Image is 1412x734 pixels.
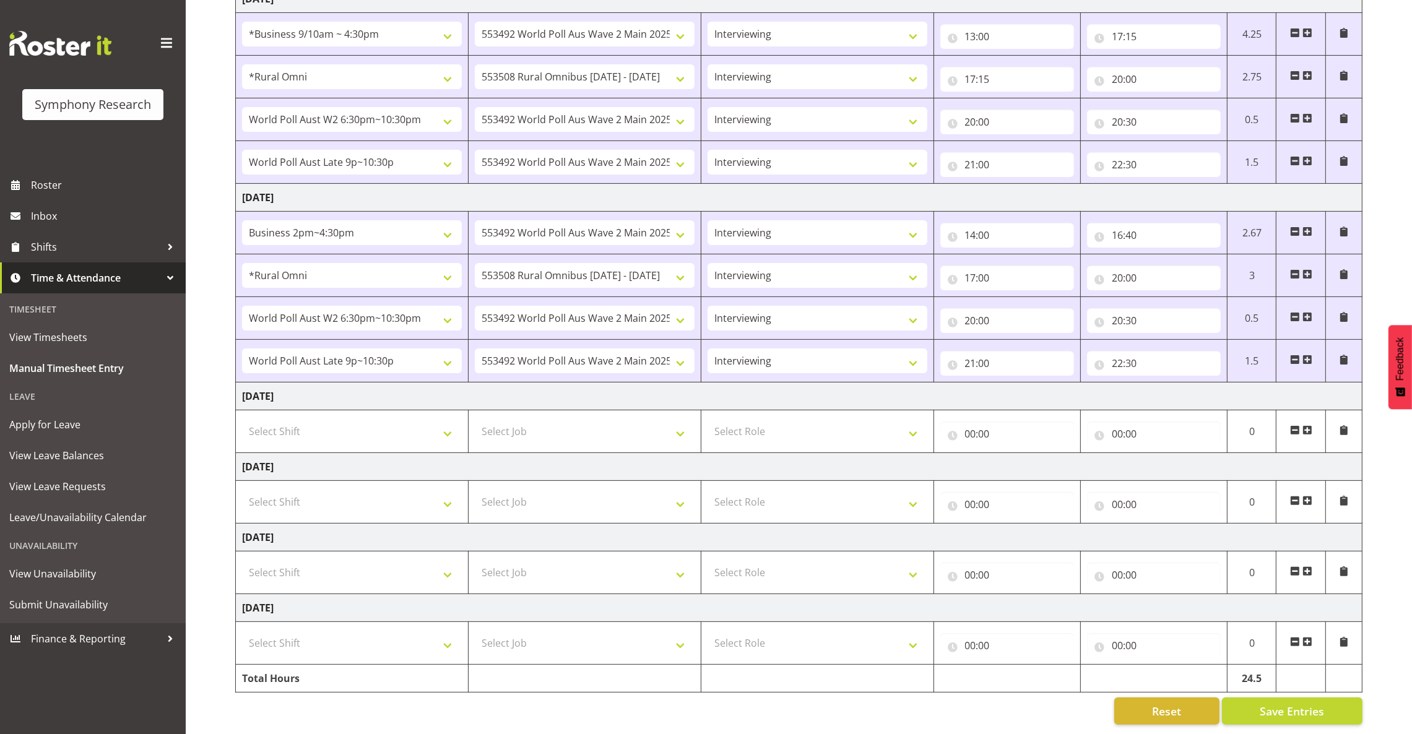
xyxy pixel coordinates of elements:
[1087,67,1221,92] input: Click to select...
[1222,697,1362,725] button: Save Entries
[31,238,161,256] span: Shifts
[3,502,183,533] a: Leave/Unavailability Calendar
[236,184,1362,212] td: [DATE]
[9,328,176,347] span: View Timesheets
[3,353,183,384] a: Manual Timesheet Entry
[1228,665,1276,693] td: 24.5
[3,471,183,502] a: View Leave Requests
[1087,563,1221,587] input: Click to select...
[1228,297,1276,340] td: 0.5
[940,152,1074,177] input: Click to select...
[9,508,176,527] span: Leave/Unavailability Calendar
[3,296,183,322] div: Timesheet
[1228,56,1276,98] td: 2.75
[236,453,1362,481] td: [DATE]
[1114,697,1219,725] button: Reset
[940,492,1074,517] input: Click to select...
[31,176,180,194] span: Roster
[940,633,1074,658] input: Click to select...
[236,382,1362,410] td: [DATE]
[940,266,1074,290] input: Click to select...
[9,595,176,614] span: Submit Unavailability
[1087,308,1221,333] input: Click to select...
[236,594,1362,622] td: [DATE]
[1087,492,1221,517] input: Click to select...
[940,308,1074,333] input: Click to select...
[31,269,161,287] span: Time & Attendance
[940,223,1074,248] input: Click to select...
[1152,703,1181,719] span: Reset
[1395,337,1406,381] span: Feedback
[1388,325,1412,409] button: Feedback - Show survey
[1087,110,1221,134] input: Click to select...
[1228,481,1276,524] td: 0
[1087,351,1221,376] input: Click to select...
[940,563,1074,587] input: Click to select...
[1087,421,1221,446] input: Click to select...
[3,384,183,409] div: Leave
[3,409,183,440] a: Apply for Leave
[9,415,176,434] span: Apply for Leave
[9,359,176,378] span: Manual Timesheet Entry
[3,558,183,589] a: View Unavailability
[1087,633,1221,658] input: Click to select...
[1228,141,1276,184] td: 1.5
[1228,340,1276,382] td: 1.5
[940,24,1074,49] input: Click to select...
[1228,410,1276,453] td: 0
[1260,703,1324,719] span: Save Entries
[1228,254,1276,297] td: 3
[1087,152,1221,177] input: Click to select...
[1228,622,1276,665] td: 0
[35,95,151,114] div: Symphony Research
[940,351,1074,376] input: Click to select...
[1228,212,1276,254] td: 2.67
[940,67,1074,92] input: Click to select...
[940,110,1074,134] input: Click to select...
[9,564,176,583] span: View Unavailability
[1228,98,1276,141] td: 0.5
[3,533,183,558] div: Unavailability
[1228,13,1276,56] td: 4.25
[236,524,1362,551] td: [DATE]
[1087,24,1221,49] input: Click to select...
[236,665,469,693] td: Total Hours
[1087,223,1221,248] input: Click to select...
[1087,266,1221,290] input: Click to select...
[31,207,180,225] span: Inbox
[1228,551,1276,594] td: 0
[3,440,183,471] a: View Leave Balances
[3,589,183,620] a: Submit Unavailability
[9,31,111,56] img: Rosterit website logo
[31,629,161,648] span: Finance & Reporting
[9,446,176,465] span: View Leave Balances
[9,477,176,496] span: View Leave Requests
[940,421,1074,446] input: Click to select...
[3,322,183,353] a: View Timesheets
